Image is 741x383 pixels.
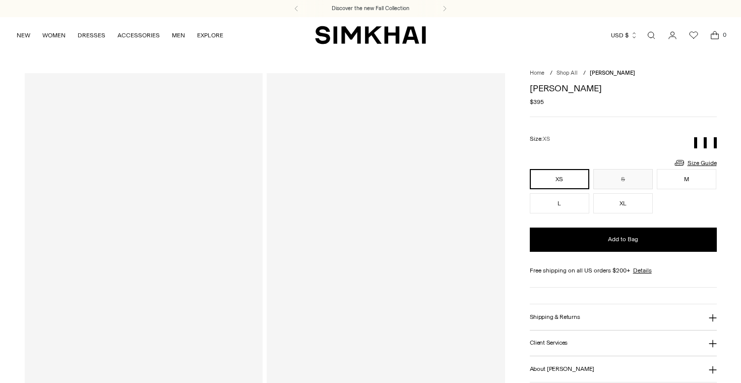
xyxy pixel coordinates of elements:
[657,169,716,189] button: M
[633,266,652,275] a: Details
[583,69,586,78] div: /
[332,5,409,13] a: Discover the new Fall Collection
[197,24,223,46] a: EXPLORE
[530,304,717,330] button: Shipping & Returns
[530,340,568,346] h3: Client Services
[117,24,160,46] a: ACCESSORIES
[530,97,544,106] span: $395
[530,266,717,275] div: Free shipping on all US orders $200+
[720,30,729,39] span: 0
[550,69,552,78] div: /
[530,356,717,382] button: About [PERSON_NAME]
[530,193,589,213] button: L
[530,70,544,76] a: Home
[684,25,704,45] a: Wishlist
[641,25,661,45] a: Open search modal
[662,25,683,45] a: Go to the account page
[530,314,580,320] h3: Shipping & Returns
[543,136,550,142] span: XS
[530,84,717,93] h1: [PERSON_NAME]
[608,235,638,244] span: Add to Bag
[530,331,717,356] button: Client Services
[530,228,717,252] button: Add to Bag
[705,25,725,45] a: Open cart modal
[42,24,66,46] a: WOMEN
[17,24,30,46] a: NEW
[530,134,550,144] label: Size:
[557,70,578,76] a: Shop All
[593,193,653,213] button: XL
[315,25,426,45] a: SIMKHAI
[611,24,638,46] button: USD $
[172,24,185,46] a: MEN
[78,24,105,46] a: DRESSES
[530,169,589,189] button: XS
[593,169,653,189] button: S
[590,70,635,76] span: [PERSON_NAME]
[530,69,717,78] nav: breadcrumbs
[673,156,717,169] a: Size Guide
[530,366,594,372] h3: About [PERSON_NAME]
